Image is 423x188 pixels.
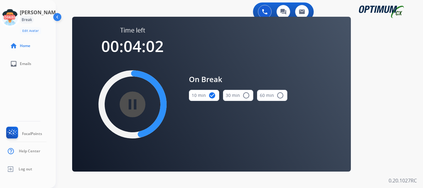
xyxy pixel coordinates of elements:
mat-icon: inbox [10,60,17,68]
span: Help Center [19,149,40,154]
mat-icon: home [10,42,17,50]
button: Edit Avatar [20,27,41,34]
span: Log out [19,167,32,172]
span: 00:04:02 [101,36,164,57]
span: FocalPoints [22,131,42,136]
button: 60 min [257,90,287,101]
mat-icon: radio_button_unchecked [242,92,250,99]
button: 30 min [223,90,253,101]
button: 10 min [189,90,219,101]
mat-icon: pause_circle_filled [129,101,136,108]
h3: [PERSON_NAME] [20,9,60,16]
span: Time left [120,26,145,35]
mat-icon: radio_button_unchecked [277,92,284,99]
p: 0.20.1027RC [389,177,417,184]
a: FocalPoints [5,127,42,141]
mat-icon: check_circle [208,92,216,99]
div: Break [20,16,34,24]
span: Emails [20,61,31,66]
span: Home [20,43,30,48]
span: On Break [189,74,287,85]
